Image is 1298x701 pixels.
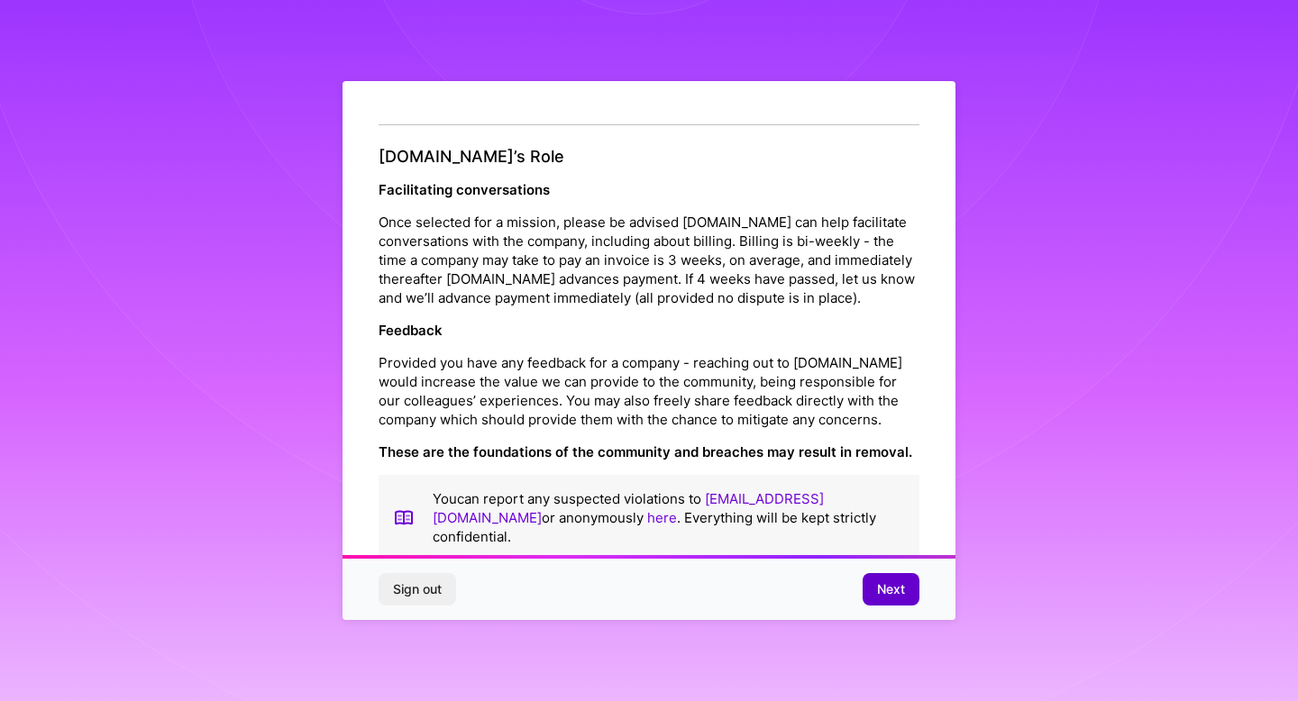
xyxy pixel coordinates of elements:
p: You can report any suspected violations to or anonymously . Everything will be kept strictly conf... [433,489,905,546]
button: Next [863,573,919,605]
p: Provided you have any feedback for a company - reaching out to [DOMAIN_NAME] would increase the v... [379,353,919,429]
strong: Feedback [379,322,443,339]
p: Once selected for a mission, please be advised [DOMAIN_NAME] can help facilitate conversations wi... [379,213,919,307]
strong: These are the foundations of the community and breaches may result in removal. [379,443,912,460]
button: Sign out [379,573,456,605]
span: Sign out [393,580,442,598]
a: [EMAIL_ADDRESS][DOMAIN_NAME] [433,490,824,526]
a: here [647,509,677,526]
span: Next [877,580,905,598]
img: book icon [393,489,415,546]
h4: [DOMAIN_NAME]’s Role [379,147,919,167]
strong: Facilitating conversations [379,181,550,198]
